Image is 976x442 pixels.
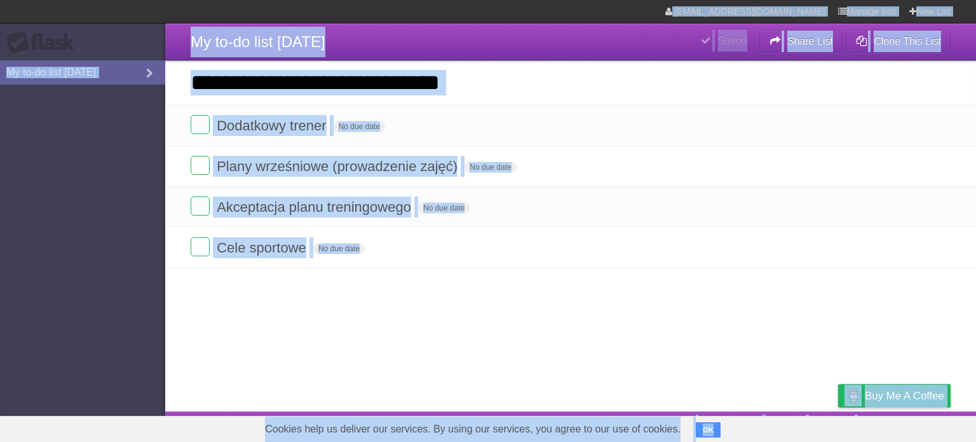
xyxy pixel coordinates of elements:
label: Done [191,115,210,134]
span: Akceptacja planu treningowego [217,199,414,215]
span: Cookies help us deliver our services. By using our services, you agree to our use of cookies. [252,417,693,442]
span: Plany wrześniowe (prowadzenie zajęć) [217,158,461,174]
img: Buy me a coffee [844,385,862,406]
a: Suggest a feature [871,415,951,439]
div: Flask [6,31,83,54]
span: My to-do list [DATE] [191,33,325,50]
span: Cele sportowe [217,240,309,256]
span: Dodatkowy trener [217,118,329,134]
b: Saved [718,35,747,46]
b: Clone This List [874,36,941,46]
span: No due date [313,243,365,254]
button: Share List [759,30,843,53]
a: Buy me a coffee [838,384,951,408]
button: Clone This List [846,30,951,53]
label: Done [191,156,210,175]
label: Done [191,197,210,216]
span: No due date [334,121,385,132]
span: No due date [464,162,516,173]
a: About [669,415,696,439]
button: OK [696,422,721,438]
a: Privacy [822,415,855,439]
span: No due date [418,202,470,214]
a: Terms [778,415,806,439]
label: Done [191,237,210,256]
span: Buy me a coffee [865,385,944,407]
b: Share List [787,36,833,46]
a: Developers [711,415,762,439]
